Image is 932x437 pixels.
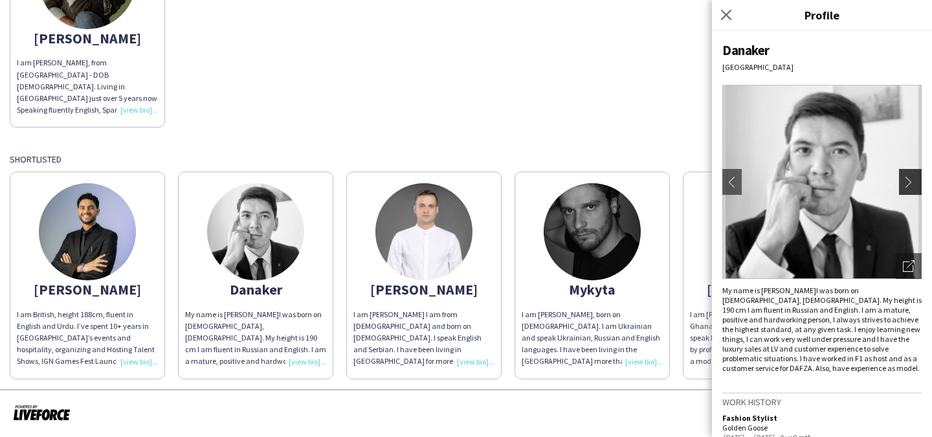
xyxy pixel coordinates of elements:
[690,309,831,368] div: I am [PERSON_NAME], an 181 cm tall Ghanaian. DOB [DEMOGRAPHIC_DATA]. I speak English and Twi flue...
[722,413,922,423] div: Fashion Stylist
[690,284,831,295] div: [PERSON_NAME]
[185,309,326,368] div: My name is [PERSON_NAME]I was born on [DEMOGRAPHIC_DATA], [DEMOGRAPHIC_DATA]. My height is 190 cm...
[17,32,158,44] div: [PERSON_NAME]
[185,284,326,295] div: Danaker
[722,286,922,373] div: My name is [PERSON_NAME]I was born on [DEMOGRAPHIC_DATA], [DEMOGRAPHIC_DATA]. My height is 190 cm...
[544,183,641,280] img: thumb-624cad2448fdd.jpg
[353,284,494,295] div: [PERSON_NAME]
[39,183,136,280] img: thumb-f294dbbb-dda5-4293-a0e5-1070be48c671.jpg
[10,153,922,165] div: Shortlisted
[17,309,158,368] div: I am British, height 188cm, fluent in English and Urdu. I’ve spent 10+ years in [GEOGRAPHIC_DATA]...
[722,85,922,279] img: Crew avatar or photo
[722,423,922,432] div: Golden Goose
[896,253,922,279] div: Open photos pop-in
[13,403,71,421] img: Powered by Liveforce
[17,57,158,116] div: I am [PERSON_NAME], from [GEOGRAPHIC_DATA] - DOB [DEMOGRAPHIC_DATA]. Living in [GEOGRAPHIC_DATA] ...
[17,284,158,295] div: [PERSON_NAME]
[522,284,663,295] div: Mykyta
[722,62,922,72] div: [GEOGRAPHIC_DATA]
[375,183,472,280] img: thumb-6899adfe794ce.jpeg
[722,41,922,59] div: Danaker
[522,309,663,437] span: I am [PERSON_NAME], born on [DEMOGRAPHIC_DATA]. I am Ukrainian and speak Ukrainian, Russian and E...
[353,309,494,368] div: I am [PERSON_NAME] I am from [DEMOGRAPHIC_DATA] and born on [DEMOGRAPHIC_DATA]. I speak English a...
[207,183,304,280] img: thumb-6666cc073ab40.jpeg
[722,396,922,408] h3: Work history
[712,6,932,23] h3: Profile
